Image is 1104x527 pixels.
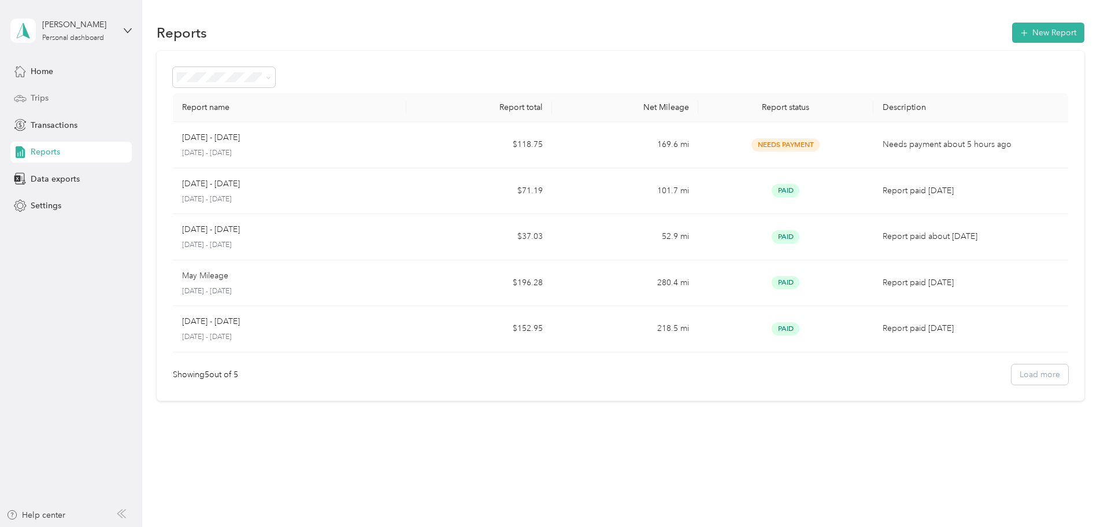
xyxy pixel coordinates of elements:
[1039,462,1104,527] iframe: Everlance-gr Chat Button Frame
[182,332,397,342] p: [DATE] - [DATE]
[182,240,397,250] p: [DATE] - [DATE]
[406,122,552,168] td: $118.75
[6,509,65,521] button: Help center
[42,19,114,31] div: [PERSON_NAME]
[182,270,228,282] p: May Mileage
[772,276,799,289] span: Paid
[883,138,1059,151] p: Needs payment about 5 hours ago
[182,223,240,236] p: [DATE] - [DATE]
[406,306,552,352] td: $152.95
[182,131,240,144] p: [DATE] - [DATE]
[883,230,1059,243] p: Report paid about [DATE]
[883,277,1059,289] p: Report paid [DATE]
[157,27,207,39] h1: Reports
[552,260,698,307] td: 280.4 mi
[552,306,698,352] td: 218.5 mi
[31,92,49,104] span: Trips
[552,93,698,122] th: Net Mileage
[552,168,698,215] td: 101.7 mi
[883,185,1059,197] p: Report paid [DATE]
[552,122,698,168] td: 169.6 mi
[31,173,80,185] span: Data exports
[707,102,864,112] div: Report status
[772,184,799,197] span: Paid
[31,65,53,78] span: Home
[772,230,799,244] span: Paid
[406,260,552,307] td: $196.28
[182,315,240,328] p: [DATE] - [DATE]
[751,138,820,152] span: Needs Payment
[182,286,397,297] p: [DATE] - [DATE]
[31,146,60,158] span: Reports
[31,200,61,212] span: Settings
[406,93,552,122] th: Report total
[873,93,1068,122] th: Description
[552,214,698,260] td: 52.9 mi
[883,322,1059,335] p: Report paid [DATE]
[42,35,104,42] div: Personal dashboard
[406,168,552,215] td: $71.19
[173,93,406,122] th: Report name
[406,214,552,260] td: $37.03
[31,119,77,131] span: Transactions
[1012,23,1084,43] button: New Report
[182,148,397,159] p: [DATE] - [DATE]
[173,368,238,381] div: Showing 5 out of 5
[772,322,799,336] span: Paid
[182,194,397,205] p: [DATE] - [DATE]
[182,178,240,190] p: [DATE] - [DATE]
